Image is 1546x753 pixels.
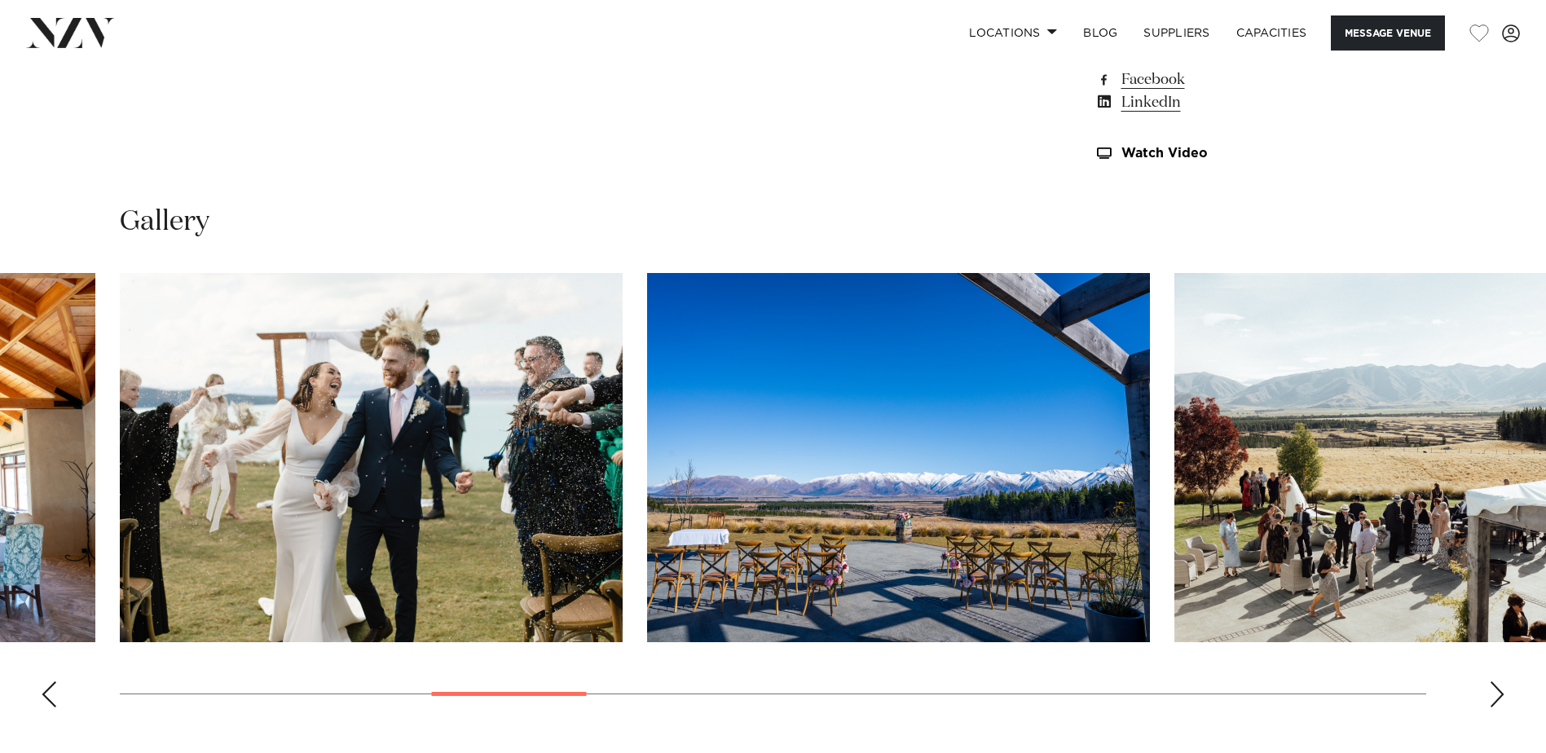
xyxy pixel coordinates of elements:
[1070,15,1130,51] a: BLOG
[956,15,1070,51] a: Locations
[120,204,209,240] h2: Gallery
[1095,91,1360,114] a: LinkedIn
[26,18,115,47] img: nzv-logo.png
[120,273,623,642] swiper-slide: 6 / 21
[647,273,1150,642] swiper-slide: 7 / 21
[1223,15,1320,51] a: Capacities
[1130,15,1222,51] a: SUPPLIERS
[1095,147,1360,161] a: Watch Video
[1331,15,1445,51] button: Message Venue
[1095,68,1360,91] a: Facebook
